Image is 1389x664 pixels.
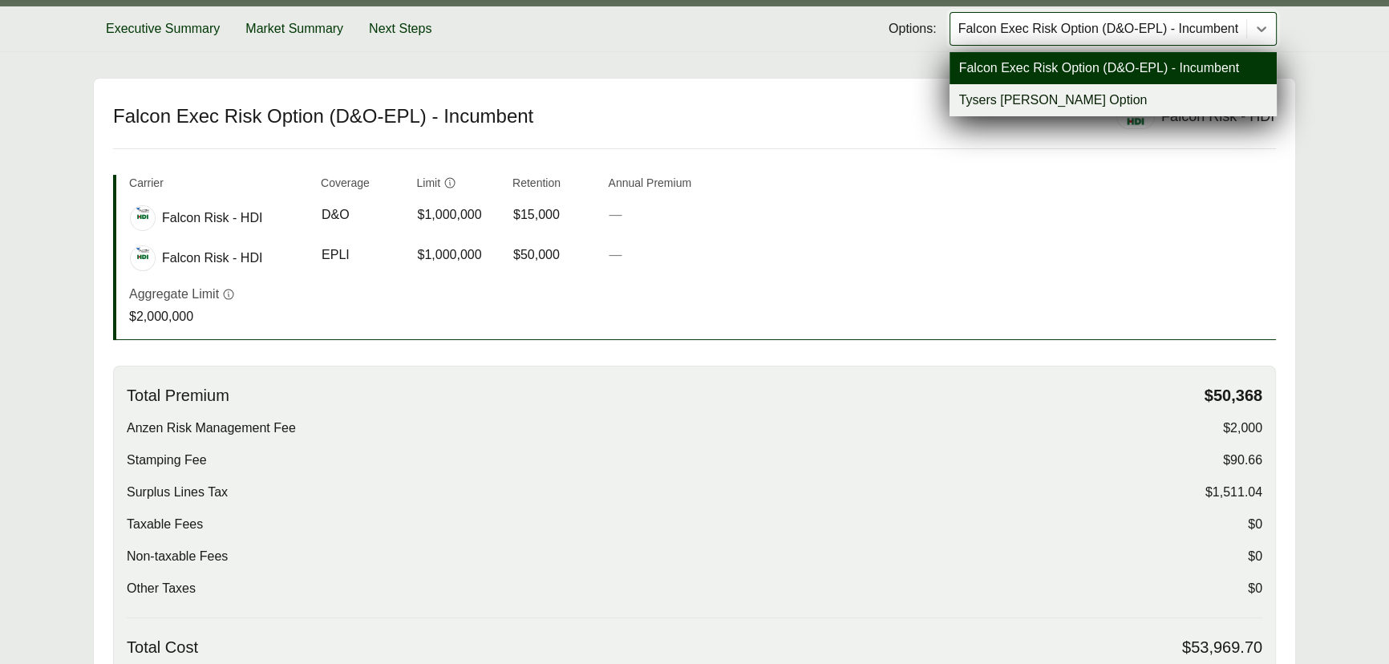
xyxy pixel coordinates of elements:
div: Falcon Exec Risk Option (D&O-EPL) - Incumbent [950,52,1277,84]
th: Annual Premium [609,175,692,198]
span: Falcon Risk - HDI [162,209,262,228]
span: EPLI [322,245,350,265]
span: Other Taxes [127,579,196,598]
span: $0 [1248,579,1262,598]
th: Carrier [129,175,308,198]
span: Stamping Fee [127,451,207,470]
div: Falcon Risk - HDI [1161,106,1274,128]
span: $53,969.70 [1182,638,1262,658]
h2: Falcon Exec Risk Option (D&O-EPL) - Incumbent [113,104,1097,128]
button: Next Steps [356,6,444,51]
span: Total Cost [127,638,198,658]
span: D&O [322,205,350,225]
p: Aggregate Limit [129,285,219,304]
span: $90.66 [1223,451,1262,470]
span: $0 [1248,515,1262,534]
span: — [609,208,622,221]
span: Anzen Risk Management Fee [127,419,296,438]
span: $0 [1248,547,1262,566]
span: Taxable Fees [127,515,203,534]
th: Limit [417,175,500,198]
span: $1,000,000 [418,205,482,225]
span: $50,368 [1205,386,1262,406]
span: $2,000 [1223,419,1262,438]
span: $50,000 [513,245,560,265]
img: Falcon Risk - HDI logo [1117,105,1154,128]
th: Coverage [321,175,404,198]
span: $1,511.04 [1205,483,1262,502]
div: Tysers [PERSON_NAME] Option [950,84,1277,116]
button: Market Summary [233,6,356,51]
th: Retention [512,175,596,198]
span: $1,000,000 [418,245,482,265]
p: $2,000,000 [129,307,235,326]
span: — [609,248,622,261]
span: Non-taxable Fees [127,547,228,566]
img: Falcon Risk - HDI logo [131,246,155,261]
span: Total Premium [127,386,229,406]
span: Surplus Lines Tax [127,483,228,502]
span: Falcon Risk - HDI [162,249,262,268]
button: Executive Summary [93,6,233,51]
span: $15,000 [513,205,560,225]
span: Options: [889,19,937,38]
img: Falcon Risk - HDI logo [131,206,155,221]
